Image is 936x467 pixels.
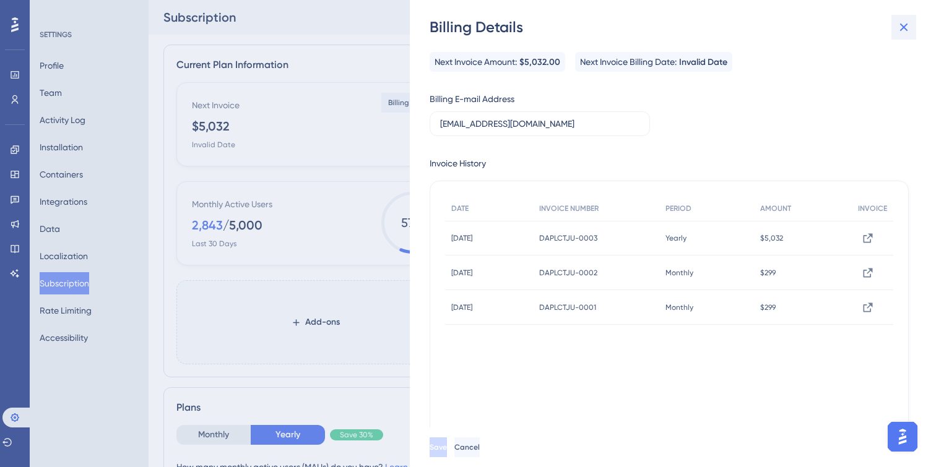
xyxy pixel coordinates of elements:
span: [DATE] [451,233,472,243]
span: [DATE] [451,268,472,278]
span: [DATE] [451,302,472,312]
span: INVOICE [858,204,887,213]
span: $299 [760,268,776,278]
span: Yearly [665,233,687,243]
div: Invoice History [430,156,486,171]
span: INVOICE NUMBER [539,204,599,213]
span: Save [430,442,447,452]
iframe: UserGuiding AI Assistant Launcher [884,418,921,455]
span: $5,032.00 [519,55,560,70]
span: Monthly [665,302,693,312]
span: DAPLCTJU-0001 [539,302,596,312]
span: PERIOD [665,204,691,213]
span: $299 [760,302,776,312]
div: Billing E-mail Address [430,92,514,106]
button: Cancel [454,437,480,457]
span: Next Invoice Billing Date: [580,54,677,69]
span: Monthly [665,268,693,278]
span: $5,032 [760,233,783,243]
span: DAPLCTJU-0002 [539,268,597,278]
span: Next Invoice Amount: [435,54,517,69]
input: E-mail [440,117,639,131]
span: DAPLCTJU-0003 [539,233,597,243]
span: Cancel [454,442,480,452]
span: Invalid Date [679,55,727,70]
button: Save [430,437,447,457]
span: AMOUNT [760,204,791,213]
div: Billing Details [430,17,919,37]
span: DATE [451,204,469,213]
